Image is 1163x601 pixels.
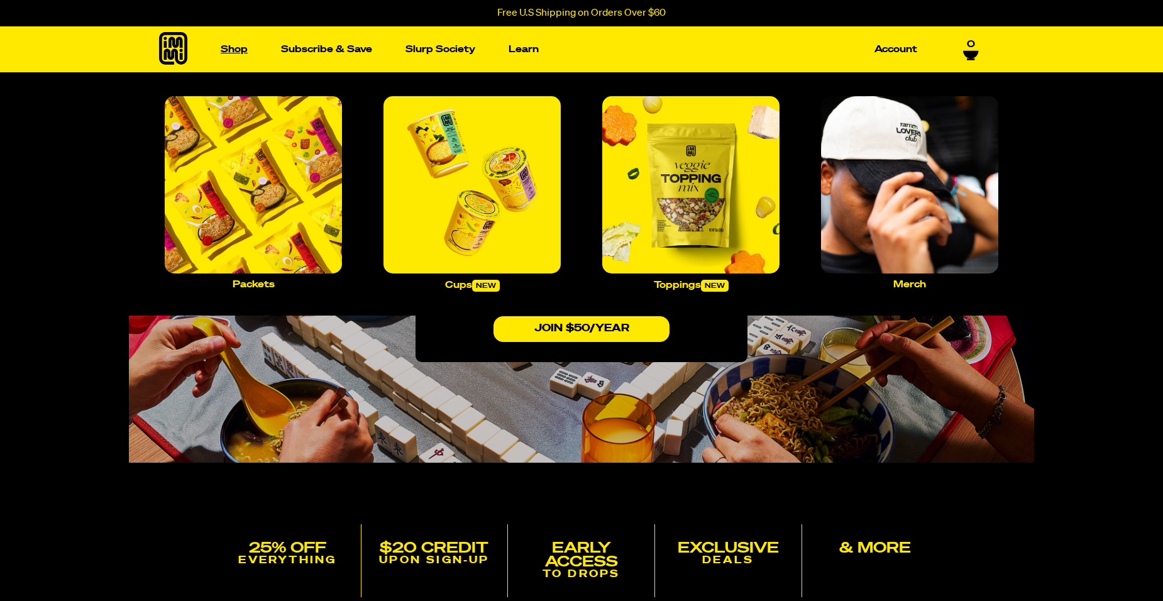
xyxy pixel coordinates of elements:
h5: EXCLUSIVE [660,541,796,555]
a: Packets [160,91,347,294]
p: EVERYTHING [219,555,356,566]
h5: $20 CREDIT [367,541,503,555]
h5: & MORE [807,541,944,555]
h5: Early Access [513,541,649,569]
a: Account [869,40,922,59]
h2: JOIN THE SOCIETY [214,504,949,524]
span: 0 [967,35,975,47]
button: JOIN $50/yEAr [493,316,670,342]
a: Learn [504,40,544,59]
p: UPON SIGN-UP [367,555,503,566]
p: TO DROPS [513,569,649,580]
a: Slurp Society [400,40,480,59]
a: Toppingsnew [597,91,785,297]
h5: 25% off [219,541,356,555]
p: Packets [233,280,275,289]
img: Toppings_large.jpg [602,96,780,273]
span: new [701,280,729,292]
a: 0 [963,35,979,57]
a: Shop [216,40,253,59]
img: Packets_large.jpg [165,96,342,273]
p: Free U.S Shipping on Orders Over $60 [497,8,666,19]
a: Merch [816,91,1003,294]
nav: Main navigation [216,26,922,72]
img: Cups_large.jpg [383,96,561,273]
a: Subscribe & Save [276,40,377,59]
span: new [472,280,500,292]
p: Cups [445,280,500,292]
p: Toppings [654,280,729,292]
p: DEALS [660,555,796,566]
a: Cupsnew [378,91,566,297]
img: Merch_large.jpg [821,96,998,273]
p: Merch [893,280,926,289]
